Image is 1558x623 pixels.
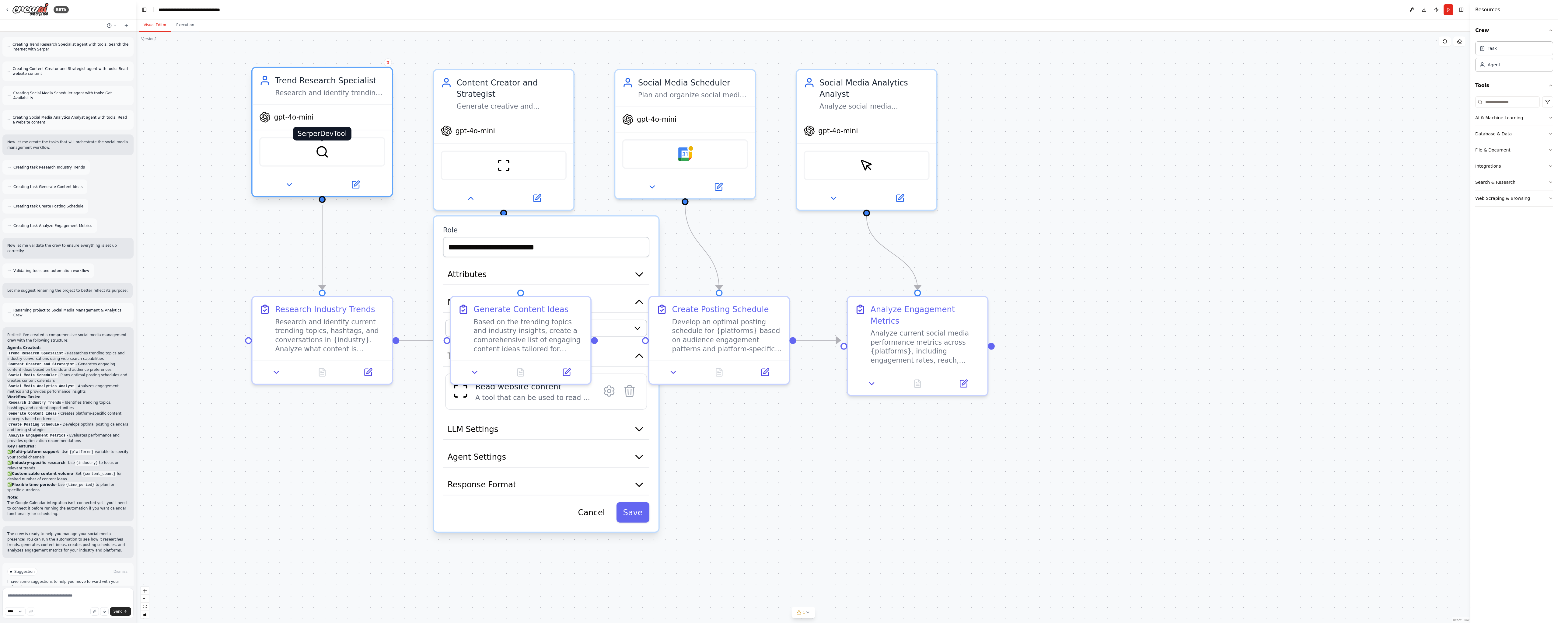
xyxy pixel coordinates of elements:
[871,329,981,365] div: Analyze current social media performance metrics across {platforms}, including engagement rates, ...
[7,444,36,448] strong: Key Features:
[251,69,393,200] div: Trend Research SpecialistResearch and identify trending topics, hashtags, and content themes in {...
[7,433,129,444] li: - Evaluates performance and provides optimization recommendations
[114,609,123,614] span: Send
[12,115,129,125] span: Creating Social Media Analytics Analyst agent with tools: Read a website content
[475,393,592,402] div: A tool that can be used to read a website content.
[399,335,443,346] g: Edge from a1f29877-32cf-4d1a-a286-c0c9e9e4e6b7 to 61ea643f-e5f3-4176-9dae-9cb78884d923
[803,609,805,615] span: 1
[1475,126,1553,142] button: Database & Data
[1475,174,1553,190] button: Search & Research
[497,158,511,172] img: ScrapeWebsiteTool
[141,595,149,603] button: zoom out
[1453,618,1469,622] a: React Flow attribution
[139,19,171,32] button: Visual Editor
[7,411,58,416] code: Generate Content Ideas
[7,422,60,427] code: Create Posting Schedule
[443,264,649,285] button: Attributes
[860,158,873,172] img: ScrapeElementFromWebsiteTool
[12,450,59,454] strong: Multi-platform support
[505,192,569,205] button: Open in side panel
[473,304,568,315] div: Generate Content Ideas
[1475,22,1553,39] button: Crew
[141,587,149,595] button: zoom in
[7,495,19,499] strong: Note:
[443,346,649,367] button: Tools
[637,115,676,124] span: gpt-4o-mini
[7,433,67,438] code: Analyze Engagement Metrics
[571,502,612,523] button: Cancel
[315,145,329,159] img: SerperDevTool
[104,22,119,29] button: Switch to previous chat
[1457,5,1465,14] button: Hide right sidebar
[7,411,129,422] li: - Creates platform-specific content concepts based on trends
[7,531,129,553] p: The crew is ready to help you manage your social media presence! You can run the automation to se...
[448,479,516,490] span: Response Format
[894,377,942,391] button: No output available
[433,69,575,211] div: Content Creator and StrategistGenerate creative and engaging social media content ideas, write co...
[7,288,128,293] p: Let me suggest renaming the project to better reflect its purpose:
[7,500,129,517] p: The Google Calendar integration isn't connected yet - you'll need to connect it before running th...
[13,308,129,318] span: Renaming project to Social Media Management & Analytics Crew
[7,373,58,378] code: Social Media Scheduler
[746,366,784,379] button: Open in side panel
[12,461,65,465] strong: Industry-specific research
[638,77,748,88] div: Social Media Scheduler
[1475,110,1553,126] button: AI & Machine Learning
[7,361,129,372] li: - Generates engaging content ideas based on trends and audience preferences
[1475,163,1501,169] div: Integrations
[443,474,649,495] button: Response Format
[614,69,756,200] div: Social Media SchedulerPlan and organize social media posting schedules across {platforms}, determ...
[7,243,129,254] p: Now let me validate the crew to ensure everything is set up correctly:
[7,383,129,394] li: - Analyzes engagement metrics and provides performance insights
[1475,147,1511,153] div: File & Document
[443,447,649,468] button: Agent Settings
[54,6,69,13] div: BETA
[7,400,129,411] li: - Identifies trending topics, hashtags, and content opportunities
[7,449,129,493] p: ✅ - Use variable to specify your social channels ✅ - Use to focus on relevant trends ✅ - Set for ...
[616,502,649,523] button: Save
[452,383,468,399] img: ScrapeWebsiteTool
[473,317,584,353] div: Based on the trending topics and industry insights, create a comprehensive list of engaging conte...
[448,350,467,361] span: Tools
[7,350,129,361] li: - Researches trending topics and industry conversations using web search capabilities
[1475,94,1553,211] div: Tools
[1475,6,1500,13] h4: Resources
[7,139,129,150] p: Now let me create the tasks that will orchestrate the social media management workflow:
[448,451,506,462] span: Agent Settings
[819,77,930,100] div: Social Media Analytics Analyst
[443,225,649,235] label: Role
[443,419,649,440] button: LLM Settings
[1475,142,1553,158] button: File & Document
[140,5,148,14] button: Hide left sidebar
[68,449,95,455] code: {platforms}
[861,217,923,290] g: Edge from 5d804652-ee07-430c-b446-7220b3c8f35f to fa7c7201-454c-4028-b466-1e515de1168e
[323,178,388,192] button: Open in side panel
[619,381,640,401] button: Delete tool
[695,366,743,379] button: No output available
[944,377,983,391] button: Open in side panel
[871,304,981,327] div: Analyze Engagement Metrics
[1475,195,1530,201] div: Web Scraping & Browsing
[448,269,487,280] span: Attributes
[171,19,199,32] button: Execution
[638,91,748,100] div: Plan and organize social media posting schedules across {platforms}, determine optimal posting ti...
[65,482,96,488] code: {time_period}
[13,91,129,100] span: Creating Social Media Scheduler agent with tools: Get Availability
[7,384,75,389] code: Social Media Analytics Analyst
[7,395,40,399] strong: Workflow Tasks:
[450,296,592,385] div: Generate Content IdeasBased on the trending topics and industry insights, create a comprehensive ...
[12,42,129,52] span: Creating Trend Research Specialist agent with tools: Search the internet with Serper
[7,579,129,589] p: I have some suggestions to help you move forward with your automation.
[275,75,385,86] div: Trend Research Specialist
[1475,158,1553,174] button: Integrations
[847,296,989,396] div: Analyze Engagement MetricsAnalyze current social media performance metrics across {platforms}, in...
[7,346,41,350] strong: Agents Created:
[819,102,930,111] div: Analyze social media engagement metrics, track performance across {platforms}, identify trends in...
[13,66,129,76] span: Creating Content Creator and Strategist agent with tools: Read website content
[12,482,55,487] strong: Flexible time periods
[1475,179,1515,185] div: Search & Research
[497,366,545,379] button: No output available
[13,223,92,228] span: Creating task Analyze Engagement Metrics
[456,126,495,135] span: gpt-4o-mini
[13,204,83,209] span: Creating task Create Posting Schedule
